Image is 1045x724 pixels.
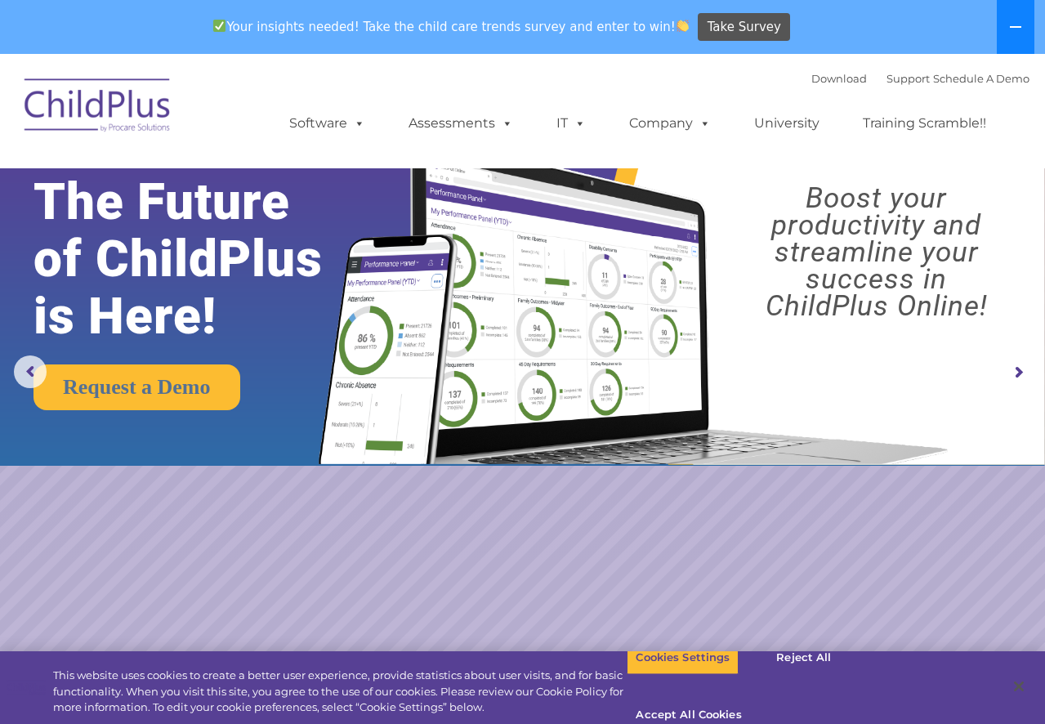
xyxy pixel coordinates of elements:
span: Last name [227,108,277,120]
img: 👏 [677,20,689,32]
span: Phone number [227,175,297,187]
a: IT [540,107,602,140]
a: Company [613,107,727,140]
a: Support [886,72,930,85]
span: Take Survey [708,13,781,42]
rs-layer: Boost your productivity and streamline your success in ChildPlus Online! [721,185,1032,320]
rs-layer: The Future of ChildPlus is Here! [33,173,367,345]
a: Schedule A Demo [933,72,1029,85]
a: Software [273,107,382,140]
a: Training Scramble!! [846,107,1003,140]
a: Assessments [392,107,529,140]
span: Your insights needed! Take the child care trends survey and enter to win! [207,11,696,42]
button: Cookies Settings [627,641,739,675]
button: Close [1001,668,1037,704]
button: Reject All [752,641,855,675]
img: ✅ [213,20,226,32]
img: ChildPlus by Procare Solutions [16,67,180,149]
a: Take Survey [698,13,790,42]
a: University [738,107,836,140]
a: Download [811,72,867,85]
a: Request a Demo [33,364,240,410]
div: This website uses cookies to create a better user experience, provide statistics about user visit... [53,668,627,716]
font: | [811,72,1029,85]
